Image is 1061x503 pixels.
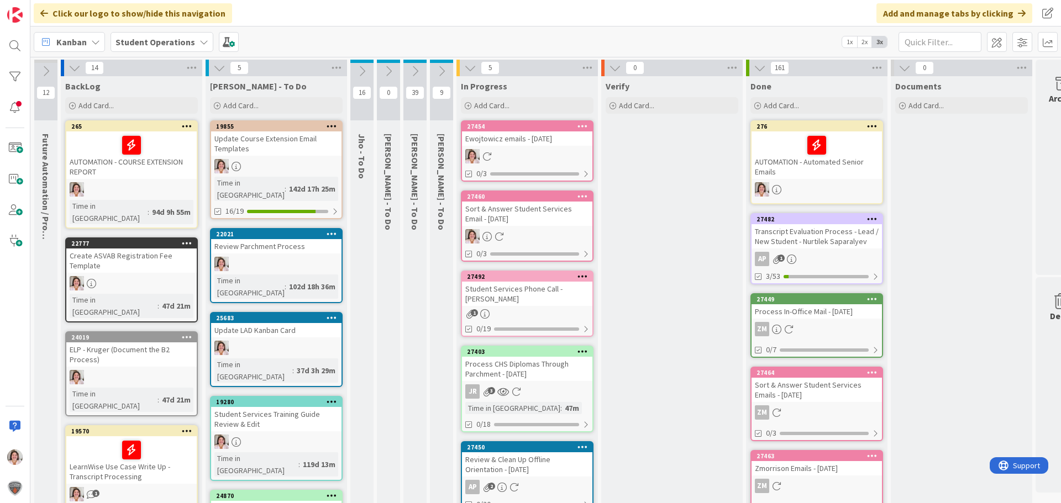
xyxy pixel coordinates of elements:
a: 24019ELP - Kruger (Document the B2 Process)EWTime in [GEOGRAPHIC_DATA]:47d 21m [65,331,198,416]
img: EW [214,435,229,449]
div: 27449 [757,295,882,303]
div: 24870 [216,492,342,500]
div: 27482Transcript Evaluation Process - Lead / New Student - Nurtilek Saparalyev [752,214,882,248]
img: EW [214,257,229,271]
div: 47d 21m [159,394,193,406]
span: Verify [606,81,629,92]
img: EW [7,449,23,465]
input: Quick Filter... [899,32,981,52]
div: ZM [755,322,769,336]
div: 22777 [66,239,197,248]
div: 27463 [752,451,882,461]
div: EW [752,182,882,197]
div: 276 [757,123,882,130]
span: In Progress [461,81,507,92]
div: 19855Update Course Extension Email Templates [211,121,342,156]
div: Student Services Phone Call - [PERSON_NAME] [462,282,592,306]
div: Create ASVAB Registration Fee Template [66,248,197,273]
a: 19855Update Course Extension Email TemplatesEWTime in [GEOGRAPHIC_DATA]:142d 17h 25m16/19 [210,120,343,219]
img: EW [465,229,480,243]
div: 27450Review & Clean Up Offline Orientation - [DATE] [462,442,592,476]
span: Add Card... [474,100,510,110]
div: EW [211,435,342,449]
span: 5 [230,61,249,75]
span: Support [23,2,50,15]
span: 16 [353,86,371,99]
div: 27450 [467,443,592,451]
span: Eric - To Do [409,134,421,230]
span: 0/3 [476,168,487,179]
div: 27449Process In-Office Mail - [DATE] [752,294,882,319]
span: Add Card... [908,100,944,110]
span: Amanda - To Do [436,134,447,230]
div: 27482 [757,215,882,223]
a: 27482Transcript Evaluation Process - Lead / New Student - Nurtilek SaparalyevAP3/53 [750,213,883,284]
a: 27449Process In-Office Mail - [DATE]ZM0/7 [750,293,883,358]
span: Documents [895,81,942,92]
div: 27460 [462,192,592,202]
div: AUTOMATION - COURSE EXTENSION REPORT [66,131,197,179]
span: : [157,394,159,406]
div: EW [66,276,197,290]
div: 19280 [211,397,342,407]
div: 22021 [216,230,342,238]
div: 27464Sort & Answer Student Services Emails - [DATE] [752,368,882,402]
span: : [285,183,286,195]
div: Time in [GEOGRAPHIC_DATA] [70,294,157,318]
div: 19855 [211,121,342,131]
div: ZM [752,405,882,420]
div: Zmorrison Emails - [DATE] [752,461,882,475]
span: : [285,280,286,293]
span: 16/19 [225,205,244,217]
span: 3/53 [766,271,780,282]
div: 47m [562,402,582,414]
div: 276AUTOMATION - Automated Senior Emails [752,121,882,179]
div: Click our logo to show/hide this navigation [34,3,232,23]
div: 27403 [467,348,592,356]
div: 24019 [71,333,197,341]
img: EW [214,159,229,173]
div: AP [465,480,480,494]
span: : [292,364,294,377]
div: 25683 [211,313,342,323]
div: 19570 [66,426,197,436]
div: 47d 21m [159,300,193,312]
span: 12 [36,86,55,99]
div: Review Parchment Process [211,239,342,253]
b: Student Operations [115,36,195,47]
div: 265AUTOMATION - COURSE EXTENSION REPORT [66,121,197,179]
span: : [157,300,159,312]
div: 24019ELP - Kruger (Document the B2 Process) [66,332,197,367]
div: 24870 [211,491,342,501]
div: 19570LearnWise Use Case Write Up - Transcript Processing [66,426,197,484]
a: 27464Sort & Answer Student Services Emails - [DATE]ZM0/3 [750,367,883,441]
div: 22021Review Parchment Process [211,229,342,253]
div: 19280 [216,398,342,406]
div: EW [211,159,342,173]
div: 265 [71,123,197,130]
img: EW [70,370,84,384]
div: 27460 [467,193,592,200]
div: 19280Student Services Training Guide Review & Edit [211,397,342,431]
div: EW [66,182,197,197]
span: 0/18 [476,419,491,430]
div: EW [462,229,592,243]
div: Transcript Evaluation Process - Lead / New Student - Nurtilek Saparalyev [752,224,882,248]
div: EW [66,487,197,501]
a: 27460Sort & Answer Student Services Email - [DATE]EW0/3 [461,190,593,262]
div: 27454Ewojtowicz emails - [DATE] [462,121,592,146]
div: 27463Zmorrison Emails - [DATE] [752,451,882,475]
span: 5 [481,61,500,75]
span: : [298,458,300,470]
span: 0 [915,61,934,75]
span: 3 [488,387,495,394]
img: EW [465,149,480,163]
div: Time in [GEOGRAPHIC_DATA] [214,452,298,476]
a: 22021Review Parchment ProcessEWTime in [GEOGRAPHIC_DATA]:102d 18h 36m [210,228,343,303]
span: 2 [488,483,495,490]
div: 27454 [462,121,592,131]
span: 0 [379,86,398,99]
div: ZM [752,322,882,336]
span: 161 [770,61,789,75]
div: 276 [752,121,882,131]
